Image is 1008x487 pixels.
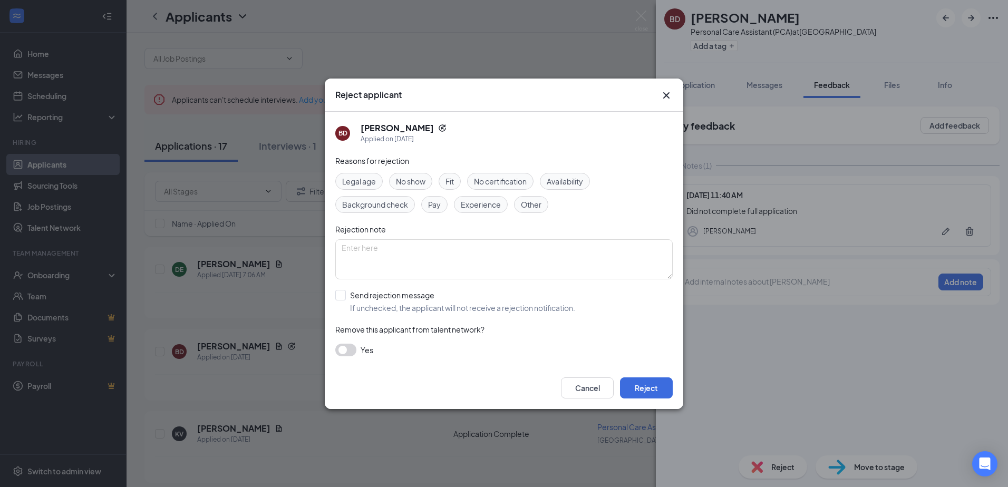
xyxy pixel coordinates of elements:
span: Background check [342,199,408,210]
svg: Cross [660,89,673,102]
span: Fit [445,176,454,187]
div: Applied on [DATE] [361,134,447,144]
span: Yes [361,344,373,356]
span: Other [521,199,541,210]
span: Availability [547,176,583,187]
span: Reasons for rejection [335,156,409,165]
button: Reject [620,377,673,398]
svg: Reapply [438,124,447,132]
span: No certification [474,176,527,187]
div: Open Intercom Messenger [972,451,997,476]
span: Rejection note [335,225,386,234]
button: Close [660,89,673,102]
span: Remove this applicant from talent network? [335,325,484,334]
span: No show [396,176,425,187]
span: Legal age [342,176,376,187]
span: Pay [428,199,441,210]
div: BD [338,129,347,138]
h3: Reject applicant [335,89,402,101]
h5: [PERSON_NAME] [361,122,434,134]
span: Experience [461,199,501,210]
button: Cancel [561,377,614,398]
